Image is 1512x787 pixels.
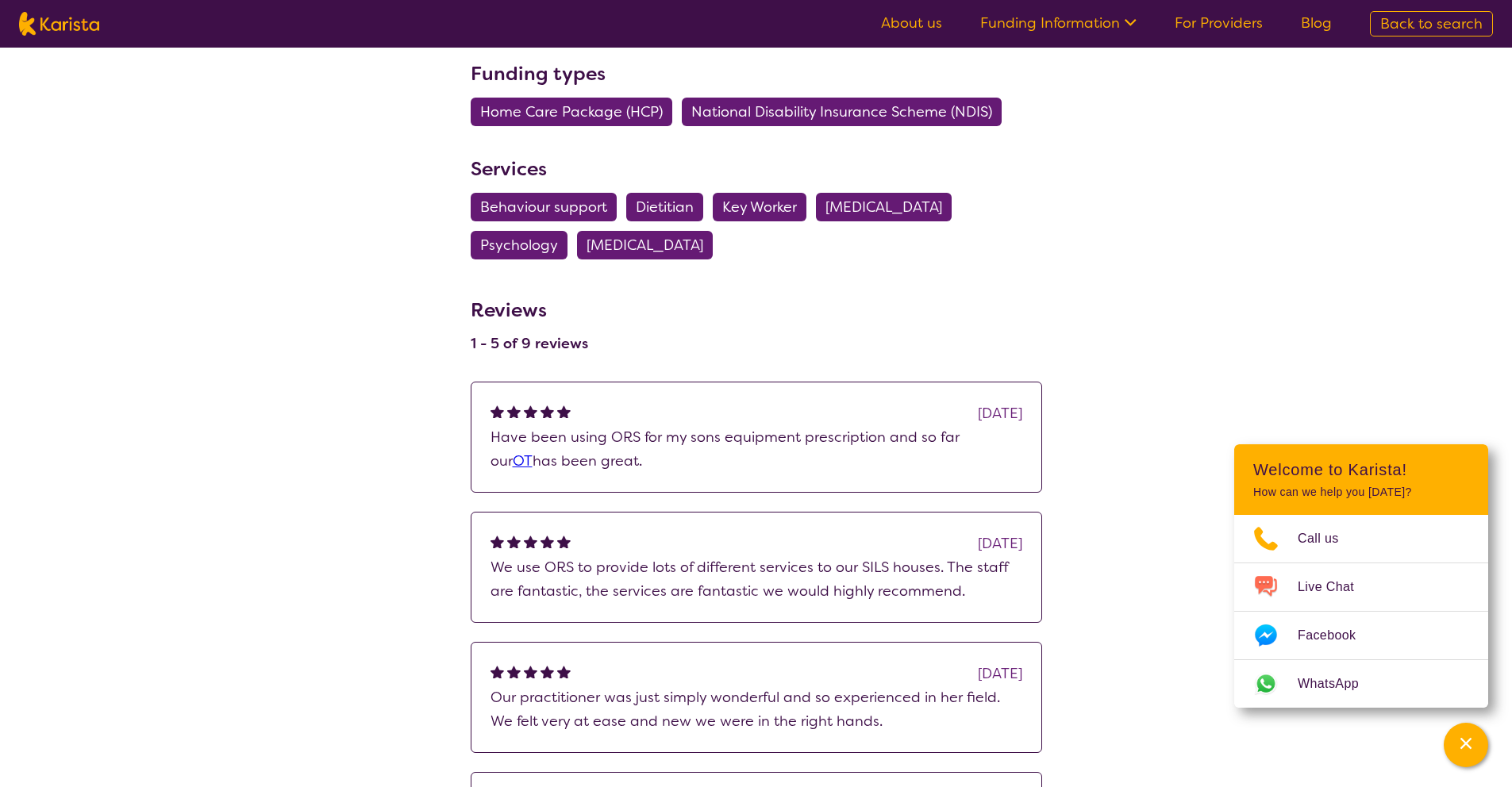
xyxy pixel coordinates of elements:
div: [DATE] [978,532,1022,555]
div: [DATE] [978,662,1022,685]
img: fullstar [524,665,537,678]
div: [DATE] [978,401,1022,425]
span: Facebook [1298,624,1375,647]
a: OT [513,451,533,470]
span: National Disability Insurance Scheme (NDIS) [691,98,992,126]
p: How can we help you [DATE]? [1253,486,1469,499]
img: fullstar [541,405,554,418]
button: Channel Menu [1444,723,1488,767]
img: fullstar [557,405,571,418]
img: fullstar [524,405,537,418]
img: fullstar [541,535,554,548]
span: Call us [1298,527,1358,551]
img: fullstar [491,405,504,418]
p: Our practitioner was just simply wonderful and so experienced in her field. We felt very at ease ... [491,685,1022,733]
span: Live Chat [1298,575,1373,599]
span: [MEDICAL_DATA] [587,231,703,259]
h3: Funding types [471,60,1042,88]
a: Psychology [471,236,577,255]
img: fullstar [557,535,571,548]
a: Key Worker [713,198,816,217]
span: Dietitian [636,193,694,221]
a: [MEDICAL_DATA] [577,236,722,255]
img: fullstar [557,665,571,678]
div: Channel Menu [1234,444,1488,708]
a: About us [881,13,942,33]
img: fullstar [491,535,504,548]
a: Blog [1301,13,1332,33]
img: fullstar [507,535,521,548]
p: Have been using ORS for my sons equipment prescription and so far our has been great. [491,425,1022,473]
a: Home Care Package (HCP) [471,102,682,121]
span: [MEDICAL_DATA] [825,193,942,221]
a: National Disability Insurance Scheme (NDIS) [682,102,1011,121]
a: Web link opens in a new tab. [1234,660,1488,708]
p: We use ORS to provide lots of different services to our SILS houses. The staff are fantastic, the... [491,555,1022,603]
h4: 1 - 5 of 9 reviews [471,334,588,353]
h3: Services [471,155,1042,183]
h2: Welcome to Karista! [1253,460,1469,479]
span: Psychology [480,231,558,259]
span: Home Care Package (HCP) [480,98,663,126]
img: fullstar [491,665,504,678]
span: Behaviour support [480,193,607,221]
a: Behaviour support [471,198,626,217]
img: fullstar [524,535,537,548]
a: For Providers [1175,13,1263,33]
ul: Choose channel [1234,515,1488,708]
img: fullstar [541,665,554,678]
img: fullstar [507,665,521,678]
a: Funding Information [980,13,1137,33]
span: Key Worker [722,193,797,221]
a: Dietitian [626,198,713,217]
a: [MEDICAL_DATA] [816,198,961,217]
img: Karista logo [19,12,99,36]
span: WhatsApp [1298,672,1378,696]
h3: Reviews [471,288,588,324]
span: Back to search [1380,14,1483,33]
a: Back to search [1370,11,1493,36]
img: fullstar [507,405,521,418]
